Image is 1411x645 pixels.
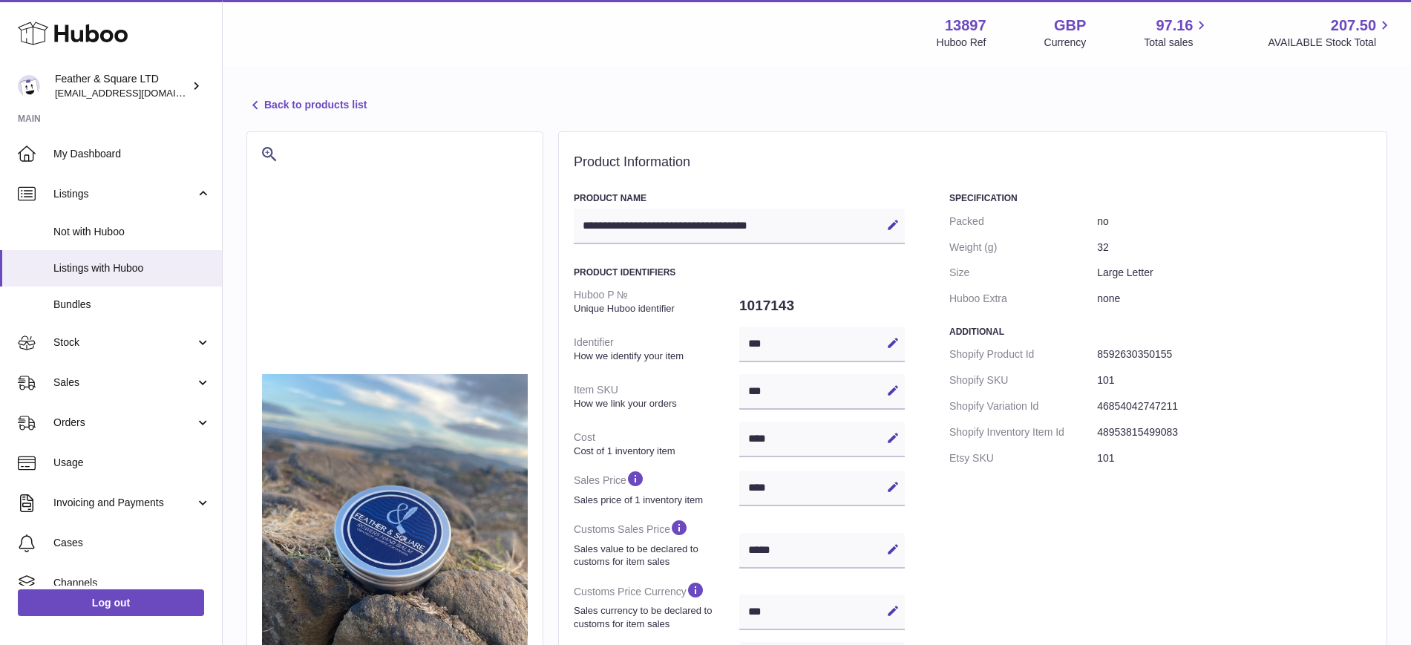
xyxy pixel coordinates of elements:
[1054,16,1086,36] strong: GBP
[574,604,736,630] strong: Sales currency to be declared to customs for item sales
[53,225,211,239] span: Not with Huboo
[1097,419,1372,445] dd: 48953815499083
[53,187,195,201] span: Listings
[937,36,986,50] div: Huboo Ref
[574,377,739,416] dt: Item SKU
[949,235,1097,261] dt: Weight (g)
[1144,16,1210,50] a: 97.16 Total sales
[574,512,739,574] dt: Customs Sales Price
[574,350,736,363] strong: How we identify your item
[1097,260,1372,286] dd: Large Letter
[574,445,736,458] strong: Cost of 1 inventory item
[574,192,905,204] h3: Product Name
[949,326,1372,338] h3: Additional
[949,341,1097,367] dt: Shopify Product Id
[945,16,986,36] strong: 13897
[1097,209,1372,235] dd: no
[1097,341,1372,367] dd: 8592630350155
[949,286,1097,312] dt: Huboo Extra
[53,298,211,312] span: Bundles
[1097,367,1372,393] dd: 101
[53,576,211,590] span: Channels
[18,589,204,616] a: Log out
[53,536,211,550] span: Cases
[949,209,1097,235] dt: Packed
[574,543,736,569] strong: Sales value to be declared to customs for item sales
[574,266,905,278] h3: Product Identifiers
[574,574,739,636] dt: Customs Price Currency
[53,261,211,275] span: Listings with Huboo
[1268,36,1393,50] span: AVAILABLE Stock Total
[949,367,1097,393] dt: Shopify SKU
[246,96,367,114] a: Back to products list
[574,154,1372,171] h2: Product Information
[949,445,1097,471] dt: Etsy SKU
[949,419,1097,445] dt: Shopify Inventory Item Id
[949,260,1097,286] dt: Size
[53,456,211,470] span: Usage
[18,75,40,97] img: internalAdmin-13897@internal.huboo.com
[1044,36,1087,50] div: Currency
[1097,286,1372,312] dd: none
[53,335,195,350] span: Stock
[53,147,211,161] span: My Dashboard
[949,192,1372,204] h3: Specification
[1097,445,1372,471] dd: 101
[53,496,195,510] span: Invoicing and Payments
[53,376,195,390] span: Sales
[574,282,739,321] dt: Huboo P №
[574,494,736,507] strong: Sales price of 1 inventory item
[1144,36,1210,50] span: Total sales
[574,397,736,410] strong: How we link your orders
[949,393,1097,419] dt: Shopify Variation Id
[53,416,195,430] span: Orders
[1331,16,1376,36] span: 207.50
[739,290,905,321] dd: 1017143
[1097,393,1372,419] dd: 46854042747211
[55,87,218,99] span: [EMAIL_ADDRESS][DOMAIN_NAME]
[574,330,739,368] dt: Identifier
[574,302,736,315] strong: Unique Huboo identifier
[574,425,739,463] dt: Cost
[1097,235,1372,261] dd: 32
[1268,16,1393,50] a: 207.50 AVAILABLE Stock Total
[574,463,739,512] dt: Sales Price
[55,72,189,100] div: Feather & Square LTD
[1156,16,1193,36] span: 97.16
